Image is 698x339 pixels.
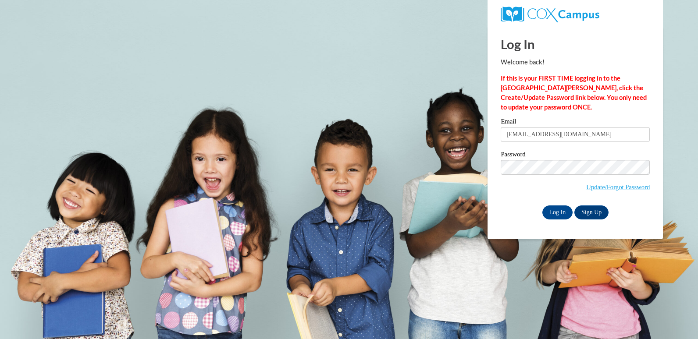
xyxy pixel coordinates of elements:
a: Update/Forgot Password [586,184,650,191]
strong: If this is your FIRST TIME logging in to the [GEOGRAPHIC_DATA][PERSON_NAME], click the Create/Upd... [501,74,647,111]
p: Welcome back! [501,57,650,67]
input: Log In [542,205,573,219]
label: Password [501,151,650,160]
a: COX Campus [501,7,650,22]
a: Sign Up [574,205,609,219]
label: Email [501,118,650,127]
img: COX Campus [501,7,599,22]
h1: Log In [501,35,650,53]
